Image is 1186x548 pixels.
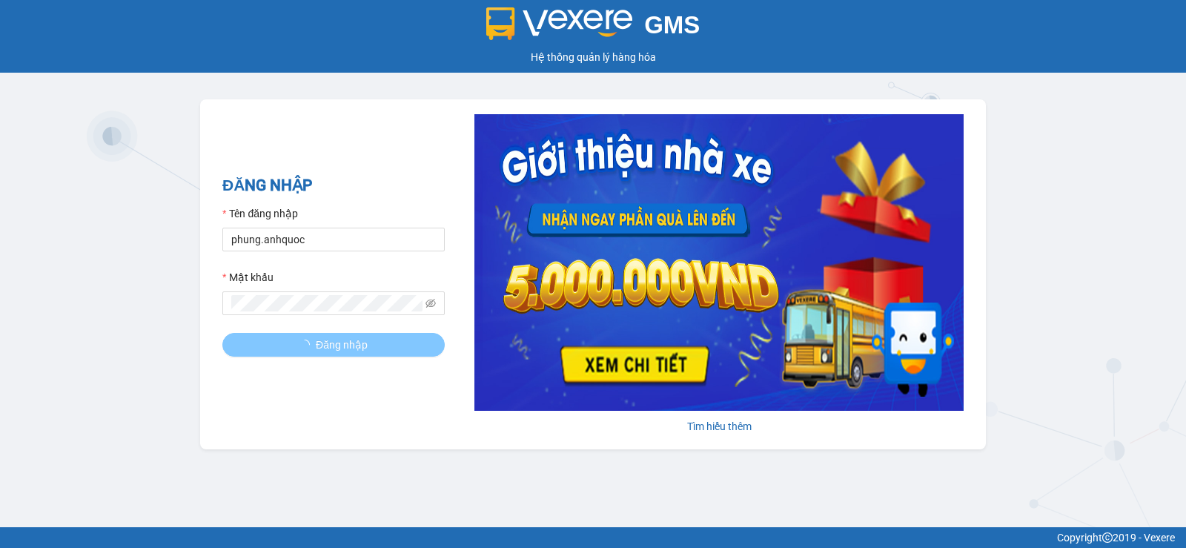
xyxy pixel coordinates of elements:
input: Tên đăng nhập [222,228,445,251]
span: loading [299,340,316,350]
span: GMS [644,11,700,39]
h2: ĐĂNG NHẬP [222,174,445,198]
div: Tìm hiểu thêm [474,418,964,435]
img: logo 2 [486,7,633,40]
span: copyright [1102,532,1113,543]
div: Hệ thống quản lý hàng hóa [4,49,1182,65]
label: Tên đăng nhập [222,205,298,222]
img: banner-0 [474,114,964,411]
span: eye-invisible [425,298,436,308]
button: Đăng nhập [222,333,445,357]
a: GMS [486,22,700,34]
input: Mật khẩu [231,295,423,311]
label: Mật khẩu [222,269,274,285]
div: Copyright 2019 - Vexere [11,529,1175,546]
span: Đăng nhập [316,337,368,353]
